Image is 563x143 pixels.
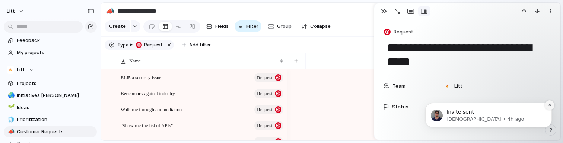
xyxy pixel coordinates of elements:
button: Upload attachment [35,110,41,116]
span: Litt [7,7,15,15]
span: Request [257,72,273,83]
h1: [DEMOGRAPHIC_DATA] [36,4,102,9]
span: ELI5 a security issue [121,73,161,81]
span: Group [277,23,292,30]
button: Home [117,3,131,17]
button: Showmore [383,117,551,131]
button: Litt [4,64,97,75]
p: Active 4h ago [36,9,69,17]
span: Team [392,82,405,90]
span: Fields [215,23,229,30]
button: Send a message… [128,107,140,119]
iframe: Intercom notifications message [414,56,563,139]
div: 📣 [106,6,114,16]
span: Name [129,57,141,65]
a: Feedback [4,35,97,46]
img: Profile image for Christian [17,53,29,65]
span: Add filter [189,42,211,48]
img: Profile image for Christian [21,4,33,16]
a: [EMAIL_ADDRESS][DOMAIN_NAME] [33,73,137,87]
div: Omer says… [6,68,143,98]
span: Projects [17,80,94,87]
span: Benchmark against industry [121,89,175,97]
button: Request [134,41,164,49]
span: Create [109,23,126,30]
p: Invite sent [32,52,128,60]
span: Filter [246,23,258,30]
button: is [128,41,135,49]
div: Close [131,3,144,16]
button: Request [254,89,283,98]
div: Omer says… [6,10,143,32]
div: message notification from Christian, 4h ago. Invite sent [11,47,138,71]
div: oh that would be nice [33,73,137,87]
span: Request [257,88,273,99]
button: go back [5,3,19,17]
span: My projects [17,49,94,56]
div: oh that would be nice[EMAIL_ADDRESS][DOMAIN_NAME] [27,68,143,92]
button: Collapse [298,20,334,32]
span: Feedback [17,37,94,44]
span: "Show me the list of APIs" [121,121,173,129]
span: Request [257,104,273,115]
a: Projects [4,78,97,89]
span: Type [117,42,128,48]
span: Request [142,42,163,48]
div: no worries at all! let us know if you'd like to be added to a Slack connect channel for easier co... [12,36,116,58]
p: Message from Christian, sent 4h ago [32,60,128,66]
button: Litt [3,5,28,17]
span: Request [394,28,413,36]
button: Group [264,20,295,32]
button: Emoji picker [12,110,18,116]
button: Request [254,73,283,82]
button: Gif picker [23,110,29,116]
button: Request [254,105,283,114]
div: Christian says… [6,32,143,68]
button: Dismiss notification [131,44,140,54]
button: Create [105,20,130,32]
button: Request [254,121,283,130]
button: Request [382,27,416,38]
button: Filter [235,20,261,32]
button: 📣 [104,5,116,17]
button: Fields [203,20,232,32]
span: Status [392,103,408,111]
span: Request [257,120,273,131]
textarea: Message… [6,94,143,107]
span: Litt [17,66,25,74]
a: My projects [4,47,97,58]
span: Walk me through a remediation [121,105,182,113]
span: Collapse [310,23,331,30]
button: Add filter [178,40,215,50]
span: is [130,42,134,48]
div: no worries at all! let us know if you'd like to be added to a Slack connect channel for easier co... [6,32,122,62]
